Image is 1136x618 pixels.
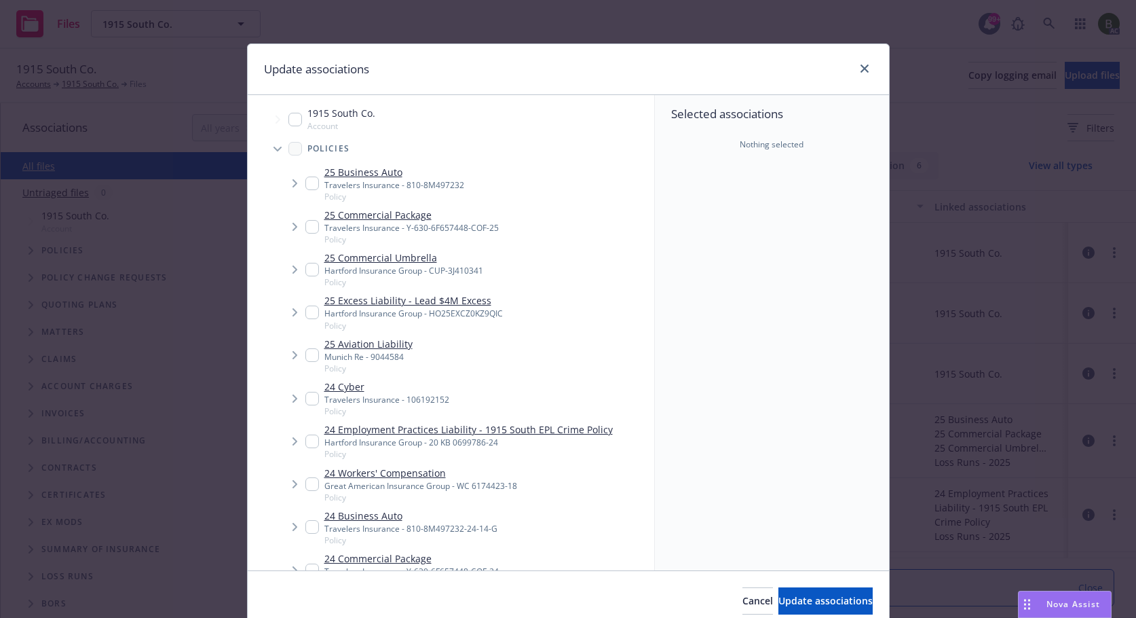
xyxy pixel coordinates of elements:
[778,594,873,607] span: Update associations
[324,405,449,417] span: Policy
[307,120,375,132] span: Account
[324,534,497,546] span: Policy
[324,222,499,234] div: Travelers Insurance - Y-630-6F657448-COF-25
[1019,592,1036,617] div: Drag to move
[307,106,375,120] span: 1915 South Co.
[324,320,503,331] span: Policy
[324,337,413,351] a: 25 Aviation Liability
[324,265,483,276] div: Hartford Insurance Group - CUP-3J410341
[324,351,413,363] div: Munich Re - 9044584
[778,587,873,615] button: Update associations
[324,566,499,577] div: Travelers Insurance - Y-630-6F657448-COF-24
[324,308,503,319] div: Hartford Insurance Group - HO25EXCZ0KZ9QIC
[324,551,499,566] a: 24 Commercial Package
[324,208,499,222] a: 25 Commercial Package
[324,234,499,245] span: Policy
[324,276,483,288] span: Policy
[671,106,873,122] span: Selected associations
[324,363,413,374] span: Policy
[324,380,449,394] a: 24 Cyber
[740,139,803,151] span: Nothing selected
[324,191,464,202] span: Policy
[324,251,483,265] a: 25 Commercial Umbrella
[324,523,497,534] div: Travelers Insurance - 810-8M497232-24-14-G
[324,394,449,405] div: Travelers Insurance - 106192152
[324,179,464,191] div: Travelers Insurance - 810-8M497232
[856,60,873,77] a: close
[324,165,464,179] a: 25 Business Auto
[324,293,503,308] a: 25 Excess Liability - Lead $4M Excess
[742,594,773,607] span: Cancel
[307,145,350,153] span: Policies
[264,60,369,78] h1: Update associations
[742,587,773,615] button: Cancel
[1018,591,1112,618] button: Nova Assist
[1046,598,1100,610] span: Nova Assist
[324,422,613,437] a: 24 Employment Practices Liability - 1915 South EPL Crime Policy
